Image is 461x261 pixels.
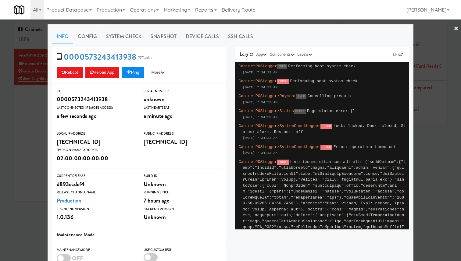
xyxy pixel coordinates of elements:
span: 7 hours ago [144,196,170,205]
span: Logs [240,51,248,58]
span: [DATE] 7:34:33 AM [243,86,277,89]
span: Lock: locked, Door: closed, Status: alarm, Restock: off [243,124,406,134]
span: Cancelling preauth [308,94,351,98]
span: Page status error {} [307,109,355,113]
div: Local IP Address [57,131,134,137]
span: a few seconds ago [57,112,97,120]
a: SSH Calls [223,29,258,44]
span: CabinetPOSLogger [239,79,277,83]
div: Running Since [144,189,221,196]
div: [TECHNICAL_ID] [57,137,134,147]
div: Backend Version [144,206,221,212]
a: Config [73,29,102,44]
button: App [255,51,268,58]
a: 0000573243413938 [64,51,136,63]
div: [TECHNICAL_ID] [144,137,221,147]
span: [DATE] 7:34:33 AM [243,151,277,155]
div: 1.0.136 [57,212,134,222]
div: 02:00:00:00:00:00 [57,153,134,164]
span: Error: operation timed out [334,145,396,149]
a: Production [57,196,81,205]
div: Build Id [144,173,221,179]
span: CabinetPOSLogger [239,64,277,69]
span: CabinetPOSLogger/SystemCheckLogger [239,124,321,128]
button: Reboot [57,67,83,78]
span: CabinetPOSLogger/Status [239,109,294,113]
span: Performing boot system check [290,79,357,83]
div: Maintenance Mode [57,247,134,253]
span: INFO [296,94,306,99]
div: Unknown [144,179,221,189]
span: Maintenance Mode [57,231,95,238]
span: [DATE] 7:34:33 AM [243,101,277,104]
span: CabinetPOSLogger/SystemCheckLogger [239,145,321,149]
span: [DATE] 7:34:33 AM [243,136,277,140]
div: unknown [144,94,221,104]
div: d893ccdcf4 [57,179,134,189]
a: System Check [102,29,146,44]
a: Device Calls [181,29,223,44]
div: Current Release [57,173,134,179]
a: × [454,19,459,38]
a: Link [391,51,404,58]
span: CabinetPOSLogger [239,160,277,164]
div: Release Channel Name [57,189,134,196]
button: Components [268,51,296,58]
span: Performing boot system check [288,64,356,69]
div: Last Heartbeat [144,105,221,111]
span: ERROR [320,145,332,150]
img: Micromart [14,5,24,15]
span: error [294,109,306,114]
div: Serial Number [144,88,221,94]
div: [PERSON_NAME] Address [57,147,134,153]
div: Use Custom Text [144,247,221,253]
span: ERROR [320,124,332,129]
a: Info [52,29,73,44]
div: ID [57,88,134,94]
span: ERROR [277,79,289,84]
span: a minute ago [144,112,173,120]
div: Last Connected (Remote Access) [57,105,134,111]
button: Levels [296,51,313,58]
div: Public IP Address [144,131,221,137]
button: Reload App [85,67,119,78]
a: Castles [136,55,154,61]
div: 0000573243413938 [57,94,134,104]
span: CabinetPOSLogger/Payment [239,94,297,98]
span: [DATE] 7:34:33 AM [243,115,277,119]
button: Ping [122,67,144,78]
a: Snapshot [146,29,181,44]
button: More [147,67,170,78]
div: Frontend Version [57,206,134,212]
span: ERROR [277,160,289,165]
span: INFO [277,64,287,69]
span: [DATE] 7:34:33 AM [243,71,277,74]
div: Unknown [144,212,221,222]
